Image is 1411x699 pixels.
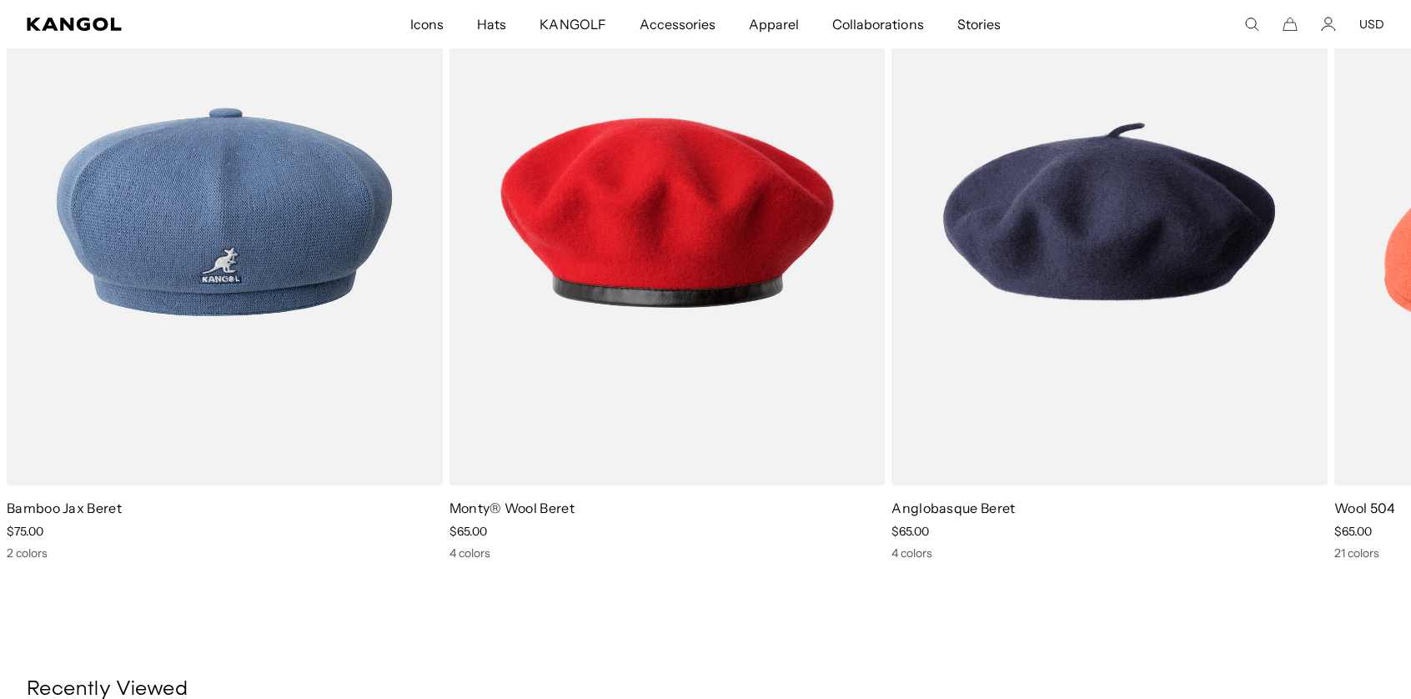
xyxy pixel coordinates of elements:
[7,500,122,516] a: Bamboo Jax Beret
[1244,17,1259,32] summary: Search here
[1359,17,1384,32] button: USD
[891,500,1015,516] a: Anglobasque Beret
[449,546,886,561] div: 4 colors
[449,524,487,539] span: $65.00
[1283,17,1298,32] button: Cart
[1321,17,1336,32] a: Account
[449,500,575,516] a: Monty® Wool Beret
[7,546,443,561] div: 2 colors
[891,546,1328,561] div: 4 colors
[891,524,929,539] span: $65.00
[1334,524,1372,539] span: $65.00
[27,18,271,31] a: Kangol
[1334,500,1396,516] a: Wool 504
[7,524,43,539] span: $75.00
